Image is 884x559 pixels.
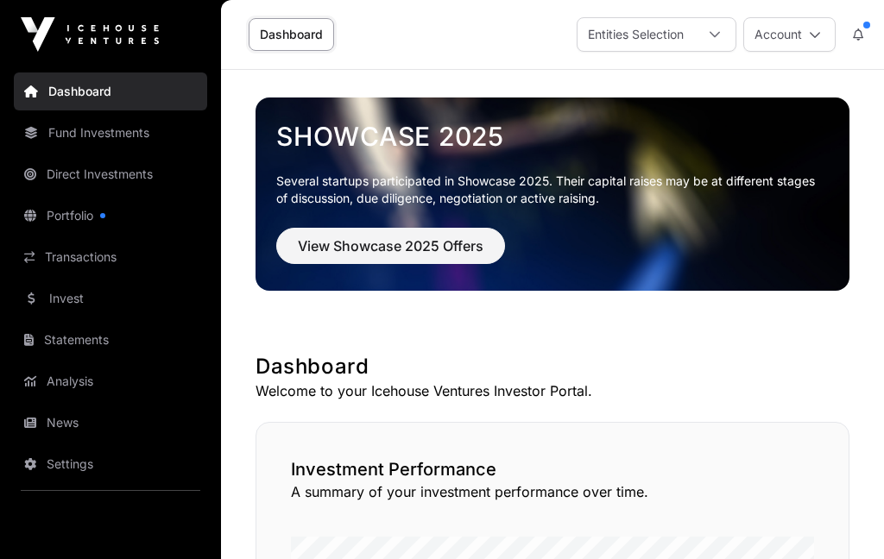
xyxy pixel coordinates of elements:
p: Welcome to your Icehouse Ventures Investor Portal. [256,380,849,401]
img: Icehouse Ventures Logo [21,17,159,52]
span: View Showcase 2025 Offers [298,236,483,256]
a: Portfolio [14,197,207,235]
iframe: Chat Widget [798,476,884,559]
h2: Investment Performance [291,457,814,481]
p: Several startups participated in Showcase 2025. Their capital raises may be at different stages o... [276,173,829,207]
p: A summary of your investment performance over time. [291,481,814,502]
a: News [14,404,207,442]
a: Invest [14,279,207,317]
a: Fund Investments [14,114,207,152]
a: Dashboard [249,18,334,51]
div: Entities Selection [578,18,694,51]
h1: Dashboard [256,353,849,380]
a: Transactions [14,238,207,276]
img: Showcase 2025 [256,97,849,291]
button: Account [743,17,836,52]
a: Settings [14,445,207,483]
a: View Showcase 2025 Offers [276,245,505,262]
a: Showcase 2025 [276,121,829,152]
a: Statements [14,321,207,359]
button: View Showcase 2025 Offers [276,228,505,264]
a: Direct Investments [14,155,207,193]
a: Analysis [14,362,207,400]
a: Dashboard [14,72,207,110]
